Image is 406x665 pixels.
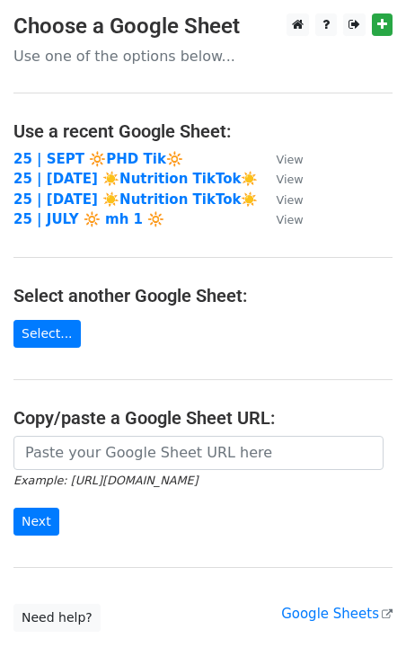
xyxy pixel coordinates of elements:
input: Paste your Google Sheet URL here [13,436,384,470]
a: View [258,151,303,167]
a: 25 | SEPT 🔆PHD Tik🔆 [13,151,183,167]
a: View [258,171,303,187]
small: Example: [URL][DOMAIN_NAME] [13,474,198,487]
h3: Choose a Google Sheet [13,13,393,40]
a: Google Sheets [281,606,393,622]
a: 25 | [DATE] ☀️Nutrition TikTok☀️ [13,171,258,187]
small: View [276,193,303,207]
a: 25 | [DATE] ☀️Nutrition TikTok☀️ [13,191,258,208]
a: View [258,211,303,227]
p: Use one of the options below... [13,47,393,66]
a: View [258,191,303,208]
h4: Copy/paste a Google Sheet URL: [13,407,393,429]
small: View [276,173,303,186]
small: View [276,153,303,166]
a: 25 | JULY 🔆 mh 1 🔆 [13,211,164,227]
h4: Select another Google Sheet: [13,285,393,306]
input: Next [13,508,59,536]
h4: Use a recent Google Sheet: [13,120,393,142]
small: View [276,213,303,226]
a: Need help? [13,604,101,632]
a: Select... [13,320,81,348]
